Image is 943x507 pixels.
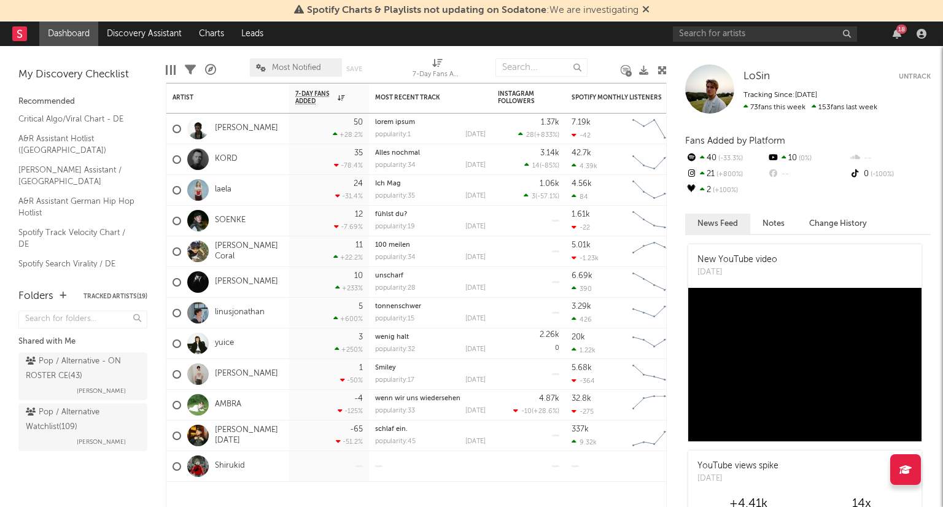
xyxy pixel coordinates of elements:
[375,303,421,310] a: tonnenschwer
[465,315,486,322] div: [DATE]
[333,315,363,323] div: +600 %
[572,408,594,416] div: -275
[767,166,848,182] div: --
[465,346,486,353] div: [DATE]
[26,405,137,435] div: Pop / Alternative Watchlist ( 109 )
[413,68,462,82] div: 7-Day Fans Added (7-Day Fans Added)
[541,163,557,169] span: -85 %
[375,408,415,414] div: popularity: 33
[532,163,540,169] span: 14
[627,359,682,390] svg: Chart title
[513,407,559,415] div: ( )
[375,395,460,402] a: wenn wir uns wiedersehen
[896,25,907,34] div: 18
[375,273,403,279] a: unscharf
[572,425,589,433] div: 337k
[685,166,767,182] div: 21
[18,289,53,304] div: Folders
[338,407,363,415] div: -125 %
[354,118,363,126] div: 50
[346,66,362,72] button: Save
[572,303,591,311] div: 3.29k
[541,118,559,126] div: 1.37k
[697,473,778,485] div: [DATE]
[697,253,777,266] div: New YouTube video
[627,114,682,144] svg: Chart title
[18,112,135,126] a: Critical Algo/Viral Chart - DE
[359,303,363,311] div: 5
[572,333,585,341] div: 20k
[685,136,785,145] span: Fans Added by Platform
[465,438,486,445] div: [DATE]
[18,132,135,157] a: A&R Assistant Hotlist ([GEOGRAPHIC_DATA])
[572,223,590,231] div: -22
[743,91,817,99] span: Tracking Since: [DATE]
[572,438,597,446] div: 9.32k
[572,211,590,219] div: 1.61k
[354,395,363,403] div: -4
[536,132,557,139] span: +833 %
[572,272,592,280] div: 6.69k
[340,376,363,384] div: -50 %
[685,214,750,234] button: News Feed
[711,187,738,194] span: +100 %
[743,104,877,111] span: 153 fans last week
[375,285,416,292] div: popularity: 28
[355,241,363,249] div: 11
[375,162,416,169] div: popularity: 34
[215,241,283,262] a: [PERSON_NAME] Coral
[166,52,176,88] div: Edit Columns
[334,161,363,169] div: -78.4 %
[526,132,534,139] span: 28
[572,94,664,101] div: Spotify Monthly Listeners
[673,26,857,42] input: Search for artists
[375,365,486,371] div: Smiley
[375,242,486,249] div: 100 meilen
[333,131,363,139] div: +28.2 %
[498,328,559,358] div: 0
[465,131,486,138] div: [DATE]
[767,150,848,166] div: 10
[77,384,126,398] span: [PERSON_NAME]
[375,180,401,187] a: Ich Mag
[26,354,137,384] div: Pop / Alternative - ON ROSTER CE ( 43 )
[375,150,420,157] a: Alles nochmal
[869,171,894,178] span: -100 %
[18,195,135,220] a: A&R Assistant German Hip Hop Hotlist
[498,90,541,105] div: Instagram Followers
[359,364,363,372] div: 1
[375,438,416,445] div: popularity: 45
[350,425,363,433] div: -65
[627,144,682,175] svg: Chart title
[465,223,486,230] div: [DATE]
[375,242,410,249] a: 100 meilen
[537,193,557,200] span: -57.1 %
[532,193,535,200] span: 3
[849,166,931,182] div: 0
[465,285,486,292] div: [DATE]
[465,377,486,384] div: [DATE]
[572,131,591,139] div: -42
[572,241,591,249] div: 5.01k
[215,338,234,349] a: yuice
[354,272,363,280] div: 10
[627,420,682,451] svg: Chart title
[627,267,682,298] svg: Chart title
[375,223,415,230] div: popularity: 19
[185,52,196,88] div: Filters
[18,335,147,349] div: Shared with Me
[627,175,682,206] svg: Chart title
[540,180,559,188] div: 1.06k
[375,193,415,199] div: popularity: 35
[572,149,591,157] div: 42.7k
[797,155,812,162] span: 0 %
[465,408,486,414] div: [DATE]
[215,215,246,226] a: SOENKE
[539,395,559,403] div: 4.87k
[375,211,486,218] div: fühlst du?
[355,211,363,219] div: 12
[215,185,231,195] a: laela
[375,119,486,126] div: lorem ipsum
[375,254,416,261] div: popularity: 34
[572,315,592,323] div: 426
